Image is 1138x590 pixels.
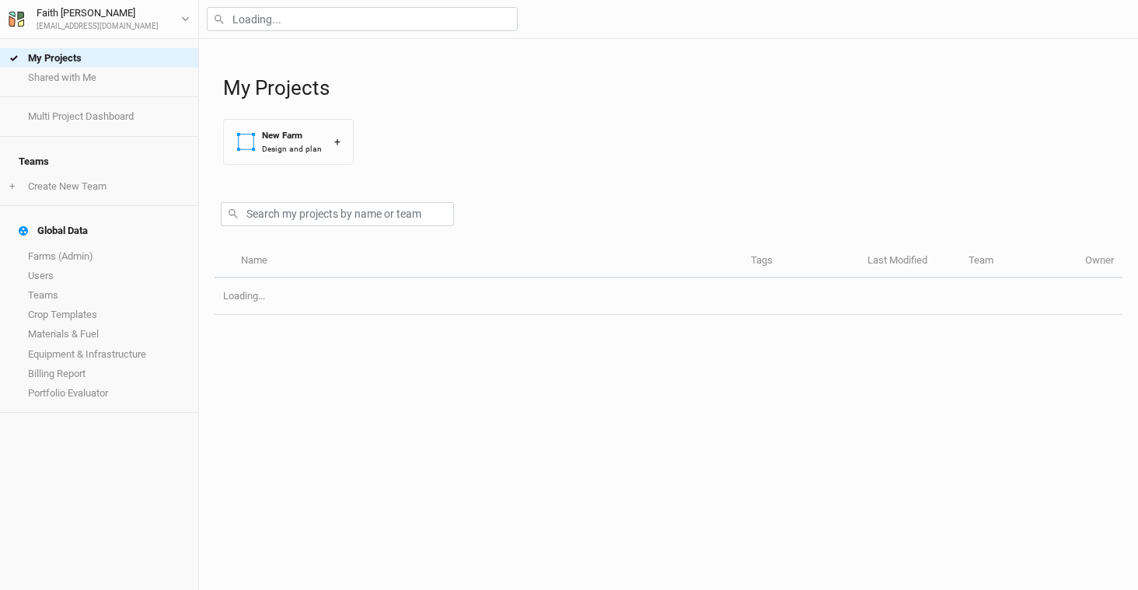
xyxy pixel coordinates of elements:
span: + [9,180,15,193]
div: + [334,134,340,150]
button: New FarmDesign and plan+ [223,119,354,165]
th: Tags [742,245,859,278]
th: Name [232,245,742,278]
input: Search my projects by name or team [221,202,454,226]
div: Design and plan [262,143,322,155]
th: Last Modified [859,245,960,278]
input: Loading... [207,7,518,31]
div: Global Data [19,225,88,237]
h4: Teams [9,146,189,177]
td: Loading... [215,278,1122,315]
h1: My Projects [223,76,1122,100]
div: Faith [PERSON_NAME] [37,5,159,21]
div: New Farm [262,129,322,142]
button: Faith [PERSON_NAME][EMAIL_ADDRESS][DOMAIN_NAME] [8,5,190,33]
th: Team [960,245,1077,278]
div: [EMAIL_ADDRESS][DOMAIN_NAME] [37,21,159,33]
th: Owner [1077,245,1122,278]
